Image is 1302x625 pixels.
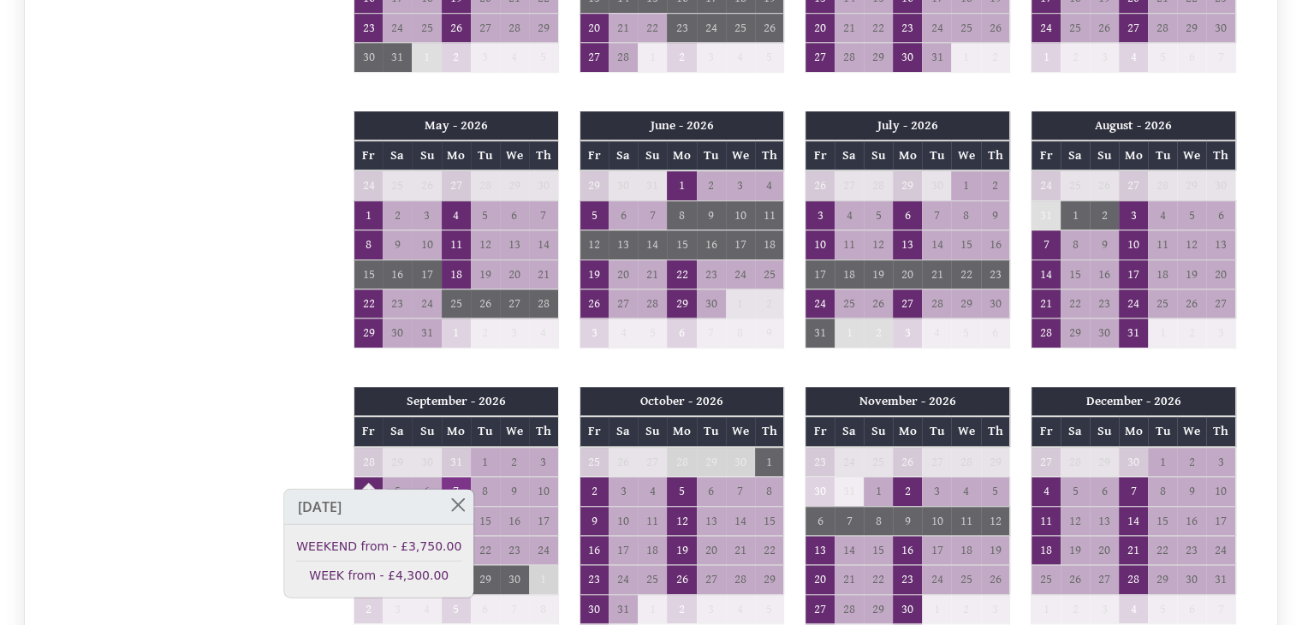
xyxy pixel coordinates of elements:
td: 2 [500,447,529,477]
td: 30 [1206,13,1235,42]
td: 29 [383,447,412,477]
td: 26 [755,13,784,42]
td: 17 [412,259,441,289]
td: 14 [529,230,558,259]
td: 25 [1148,289,1177,318]
th: Su [1090,416,1119,446]
th: May - 2026 [354,111,558,140]
td: 25 [1061,170,1090,200]
td: 27 [806,43,835,72]
td: 1 [638,43,667,72]
td: 4 [755,170,784,200]
td: 5 [755,43,784,72]
td: 22 [951,259,980,289]
td: 31 [638,170,667,200]
td: 4 [835,200,864,229]
td: 2 [981,170,1010,200]
th: We [1177,416,1206,446]
th: Mo [893,140,922,170]
td: 30 [1206,170,1235,200]
a: WEEKEND from - £3,750.00 [296,537,461,555]
td: 9 [981,200,1010,229]
td: 9 [1090,230,1119,259]
th: Mo [1119,140,1148,170]
td: 24 [1031,13,1061,42]
td: 28 [529,289,558,318]
td: 28 [835,43,864,72]
td: 9 [697,200,726,229]
td: 26 [471,289,500,318]
td: 5 [471,200,500,229]
th: Fr [354,140,383,170]
th: Sa [1061,416,1090,446]
th: Mo [442,416,471,446]
td: 29 [893,170,922,200]
th: Sa [609,140,638,170]
td: 3 [529,447,558,477]
td: 30 [1090,318,1119,348]
td: 22 [667,259,696,289]
td: 7 [529,200,558,229]
td: 26 [580,289,609,318]
td: 21 [835,13,864,42]
td: 25 [835,289,864,318]
td: 24 [697,13,726,42]
td: 2 [1177,318,1206,348]
th: Tu [471,416,500,446]
td: 6 [500,200,529,229]
td: 23 [667,13,696,42]
td: 15 [667,230,696,259]
td: 7 [1031,230,1061,259]
td: 2 [667,43,696,72]
td: 28 [1031,318,1061,348]
td: 6 [609,200,638,229]
td: 9 [383,230,412,259]
th: We [726,140,755,170]
th: Sa [383,140,412,170]
th: Th [981,416,1010,446]
td: 29 [1177,170,1206,200]
td: 29 [529,13,558,42]
th: Mo [893,416,922,446]
td: 11 [835,230,864,259]
td: 1 [354,200,383,229]
td: 15 [951,230,980,259]
td: 21 [609,13,638,42]
td: 30 [529,170,558,200]
th: Sa [383,416,412,446]
td: 6 [667,318,696,348]
td: 7 [1206,43,1235,72]
td: 21 [922,259,951,289]
th: Fr [580,140,609,170]
td: 2 [383,200,412,229]
td: 25 [1061,13,1090,42]
td: 25 [755,259,784,289]
td: 26 [412,170,441,200]
td: 7 [697,318,726,348]
td: 24 [383,13,412,42]
td: 16 [697,230,726,259]
td: 15 [1061,259,1090,289]
td: 8 [1061,230,1090,259]
td: 17 [726,230,755,259]
td: 30 [922,170,951,200]
td: 5 [529,43,558,72]
td: 26 [1177,289,1206,318]
td: 19 [864,259,893,289]
td: 24 [354,170,383,200]
th: Fr [354,416,383,446]
th: Th [529,416,558,446]
td: 8 [667,200,696,229]
td: 18 [755,230,784,259]
td: 23 [1090,289,1119,318]
td: 3 [471,43,500,72]
th: Tu [697,140,726,170]
th: Th [1206,140,1235,170]
th: Fr [1031,140,1061,170]
td: 11 [1148,230,1177,259]
th: Tu [1148,140,1177,170]
td: 5 [580,200,609,229]
th: Fr [1031,416,1061,446]
td: 2 [697,170,726,200]
td: 14 [922,230,951,259]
